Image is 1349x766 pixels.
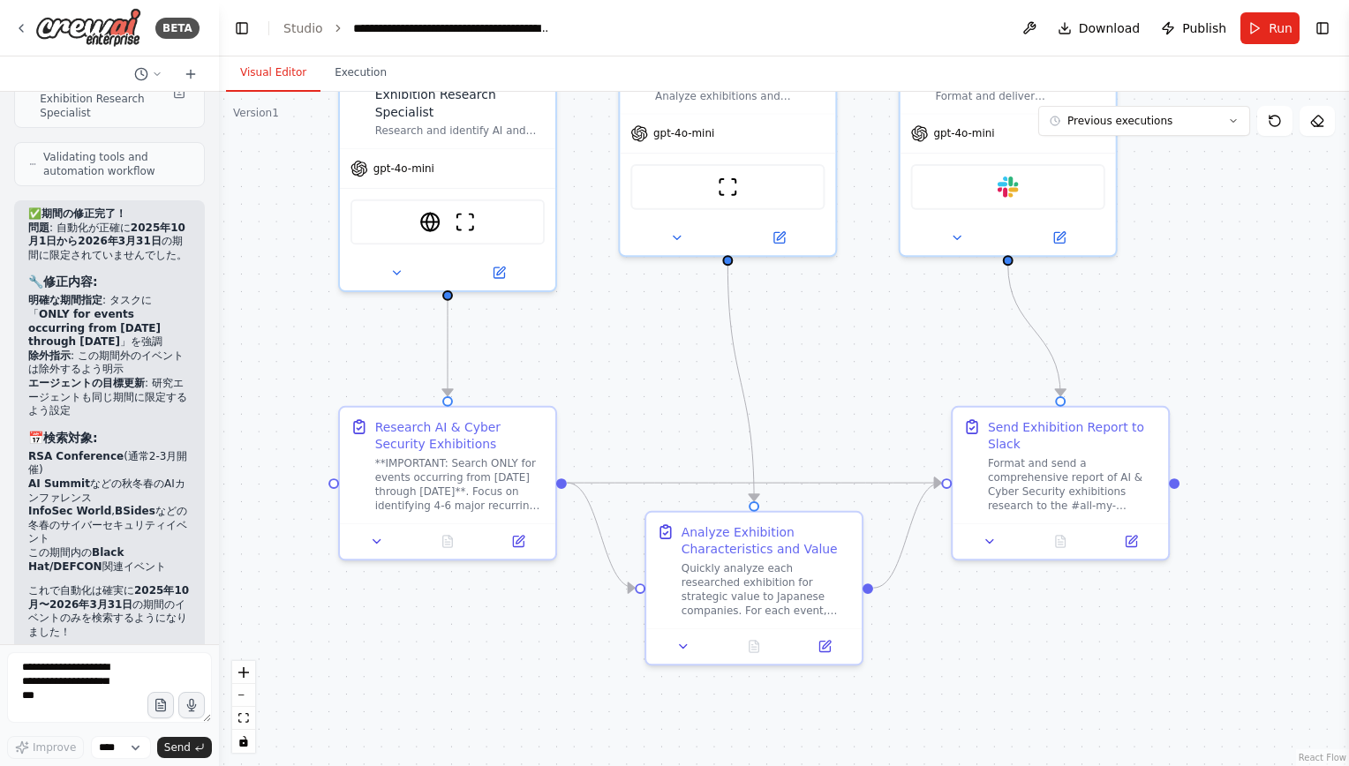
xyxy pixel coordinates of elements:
button: No output available [717,636,791,657]
span: gpt-4o-mini [933,126,994,140]
strong: エージェントの目標更新 [28,377,145,389]
button: Download [1051,12,1148,44]
span: Download [1079,19,1141,37]
div: Analyze exhibitions and conferences to identify their key characteristics, target audiences, exhi... [618,56,837,257]
g: Edge from ae088221-4217-43fd-9640-c4fc13227510 to 9bae57b1-8d40-4521-9a26-400189b013ed [719,265,763,501]
div: Research and identify AI and Cyber Security conferences that are scheduled specifically between [... [375,124,545,138]
img: ScrapeWebsiteTool [717,176,738,198]
strong: 問題 [28,222,49,234]
span: Improve [33,740,76,755]
g: Edge from b3b43c25-3be9-4b07-a4cf-d5eabccc5c4d to c213b0f9-b31c-4ba9-9518-afaed905500d [999,265,1069,396]
button: Improve [7,736,84,759]
button: zoom out [232,684,255,707]
li: : タスクに「 」を強調 [28,294,191,349]
span: gpt-4o-mini [373,161,434,176]
span: Send [164,740,191,755]
div: Format and send a comprehensive report of AI & Cyber Security exhibitions research to the #all-my... [988,456,1157,512]
li: , などの冬春のサイバーセキュリティイベント [28,505,191,546]
div: Research AI & Cyber Security Exhibitions [375,418,545,454]
img: ScrapeWebsiteTool [455,212,476,233]
nav: breadcrumb [283,19,552,37]
li: この期間内の 関連イベント [28,546,191,574]
strong: 2025年10月〜2026年3月31日 [28,584,189,611]
strong: 検索対象 [43,431,93,445]
strong: 明確な期間指定 [28,294,102,306]
span: Previous executions [1067,114,1172,128]
div: Analyze Exhibition Characteristics and Value [682,523,851,559]
div: React Flow controls [232,661,255,753]
span: gpt-4o-mini [653,126,714,140]
button: Open in side panel [488,531,548,552]
img: Logo [35,8,141,48]
strong: RSA Conference [28,450,124,462]
button: Open in side panel [1010,228,1109,249]
button: Previous executions [1038,106,1250,136]
div: Analyze Exhibition Characteristics and ValueQuickly analyze each researched exhibition for strate... [644,511,863,666]
div: Version 1 [233,106,279,120]
button: Upload files [147,692,174,718]
button: Open in side panel [729,228,828,249]
div: Format and deliver comprehensive exhibition research results via Slack notifications, ensuring th... [935,89,1104,103]
strong: InfoSec World [28,505,111,517]
li: (通常2-3月開催) [28,450,191,477]
h2: ✅ [28,207,191,222]
button: Send [157,737,212,758]
strong: Black Hat/DEFCON [28,546,124,573]
img: Slack [998,176,1019,198]
div: Analyze exhibitions and conferences to identify their key characteristics, target audiences, exhi... [655,89,825,103]
g: Edge from 71b21673-2ce2-4db2-9c36-3973dbe6a2ad to c213b0f9-b31c-4ba9-9518-afaed905500d [567,474,941,492]
strong: ONLY for events occurring from [DATE] through [DATE] [28,308,161,348]
div: Research AI & Cyber Security Exhibitions**IMPORTANT: Search ONLY for events occurring from [DATE]... [338,406,557,561]
button: Open in side panel [795,636,855,657]
a: React Flow attribution [1299,753,1346,762]
button: No output available [1023,531,1097,552]
strong: 2025年10月1日から2026年3月31日 [28,222,185,248]
g: Edge from 71b21673-2ce2-4db2-9c36-3973dbe6a2ad to 9bae57b1-8d40-4521-9a26-400189b013ed [567,474,635,597]
div: Send Exhibition Report to Slack [988,418,1157,454]
button: Visual Editor [226,55,320,92]
div: **IMPORTANT: Search ONLY for events occurring from [DATE] through [DATE]**. Focus on identifying ... [375,456,545,512]
li: などの秋冬春のAIカンファレンス [28,477,191,505]
a: Studio [283,21,323,35]
li: : この期間外のイベントは除外するよう明示 [28,349,191,377]
button: Publish [1154,12,1233,44]
div: Send Exhibition Report to SlackFormat and send a comprehensive report of AI & Cyber Security exhi... [951,406,1170,561]
strong: 期間の修正完了！ [41,207,126,220]
span: Run [1269,19,1292,37]
strong: 除外指示 [28,349,71,362]
button: toggle interactivity [232,730,255,753]
button: Switch to previous chat [127,64,170,85]
button: fit view [232,707,255,730]
button: Show right sidebar [1310,16,1335,41]
strong: 修正内容 [43,274,93,289]
div: Format and deliver comprehensive exhibition research results via Slack notifications, ensuring th... [899,56,1118,257]
li: : 研究エージェントも同じ期間に限定するよう設定 [28,377,191,418]
p: : 自動化が正確に の期間に限定されていませんでした。 [28,222,191,263]
button: Hide left sidebar [230,16,254,41]
button: zoom in [232,661,255,684]
div: BETA [155,18,200,39]
button: Start a new chat [177,64,205,85]
button: Click to speak your automation idea [178,692,205,718]
p: これで自動化は確実に の期間のイベントのみを検索するようになりました！ [28,584,191,639]
span: Updating agent AI & Cyber Security Exhibition Research Specialist [40,64,165,120]
button: Open in side panel [449,262,548,283]
p: 同時に、Slackの問題も解決する必要があります。どのチャンネルにレポートを送信しますか？ [28,643,191,685]
h3: 🔧 : [28,273,191,290]
span: Publish [1182,19,1226,37]
div: AI & Cyber Security Exhibition Research Specialist [375,68,545,121]
strong: BSides [115,505,155,517]
div: Quickly analyze each researched exhibition for strategic value to Japanese companies. For each ev... [682,561,851,617]
g: Edge from 41bb1bdd-6df0-4fb0-a0e1-d041784a8057 to 71b21673-2ce2-4db2-9c36-3973dbe6a2ad [439,282,456,395]
strong: AI Summit [28,477,90,490]
button: Execution [320,55,401,92]
div: AI & Cyber Security Exhibition Research SpecialistResearch and identify AI and Cyber Security con... [338,56,557,292]
g: Edge from 9bae57b1-8d40-4521-9a26-400189b013ed to c213b0f9-b31c-4ba9-9518-afaed905500d [873,474,941,597]
h3: 📅 : [28,429,191,447]
button: Run [1240,12,1300,44]
span: Validating tools and automation workflow [43,150,190,178]
img: EXASearchTool [419,212,441,233]
button: No output available [411,531,485,552]
button: Open in side panel [1101,531,1161,552]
